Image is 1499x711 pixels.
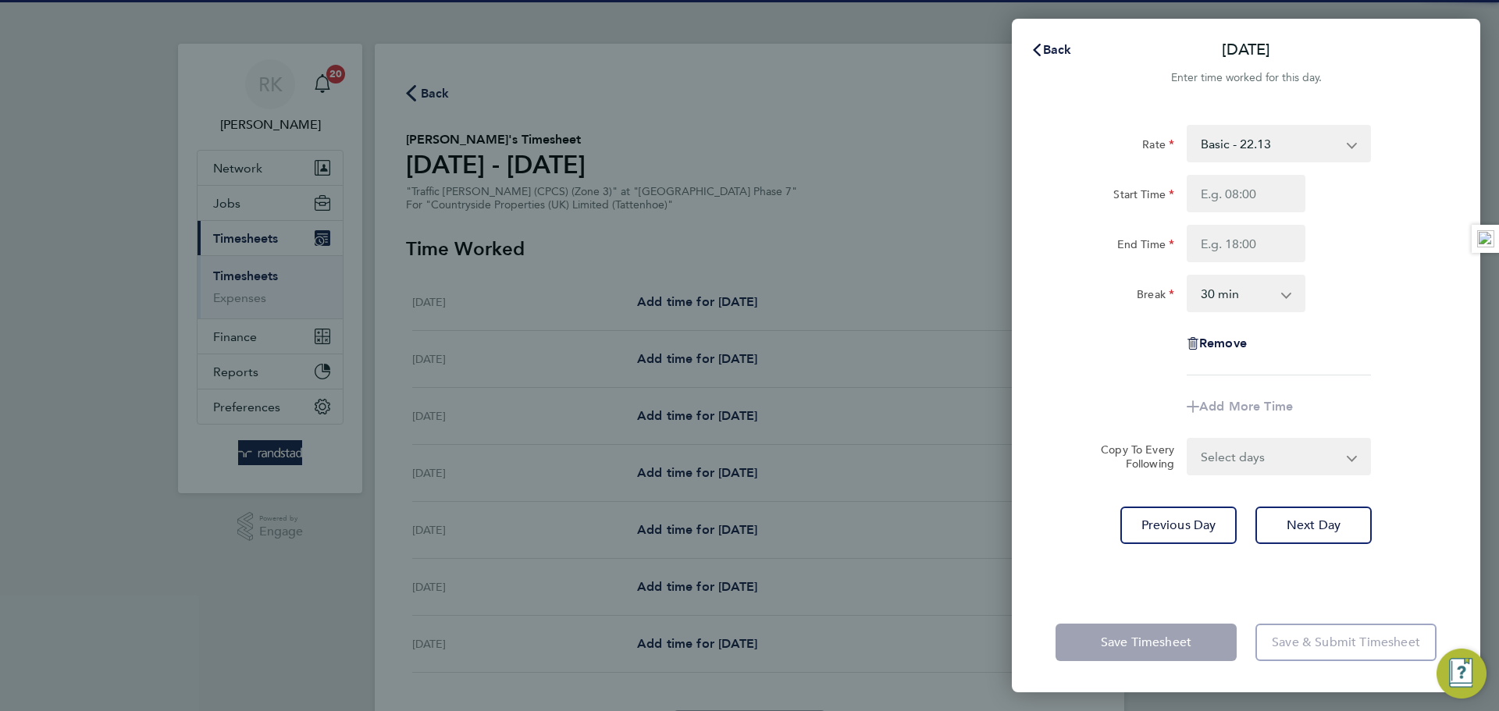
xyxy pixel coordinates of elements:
button: Next Day [1255,507,1372,544]
span: Next Day [1287,517,1341,533]
input: E.g. 18:00 [1187,225,1305,262]
div: Enter time worked for this day. [1012,69,1480,87]
span: Remove [1199,336,1247,350]
button: Previous Day [1120,507,1237,544]
label: Rate [1142,137,1174,156]
label: Copy To Every Following [1088,443,1174,471]
span: Previous Day [1141,517,1216,533]
label: Break [1137,287,1174,306]
button: Engage Resource Center [1437,649,1487,699]
span: Back [1043,42,1072,57]
button: Remove [1187,337,1247,350]
label: End Time [1117,237,1174,256]
p: [DATE] [1222,39,1270,61]
button: Back [1015,34,1088,66]
input: E.g. 08:00 [1187,175,1305,212]
label: Start Time [1113,187,1174,206]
